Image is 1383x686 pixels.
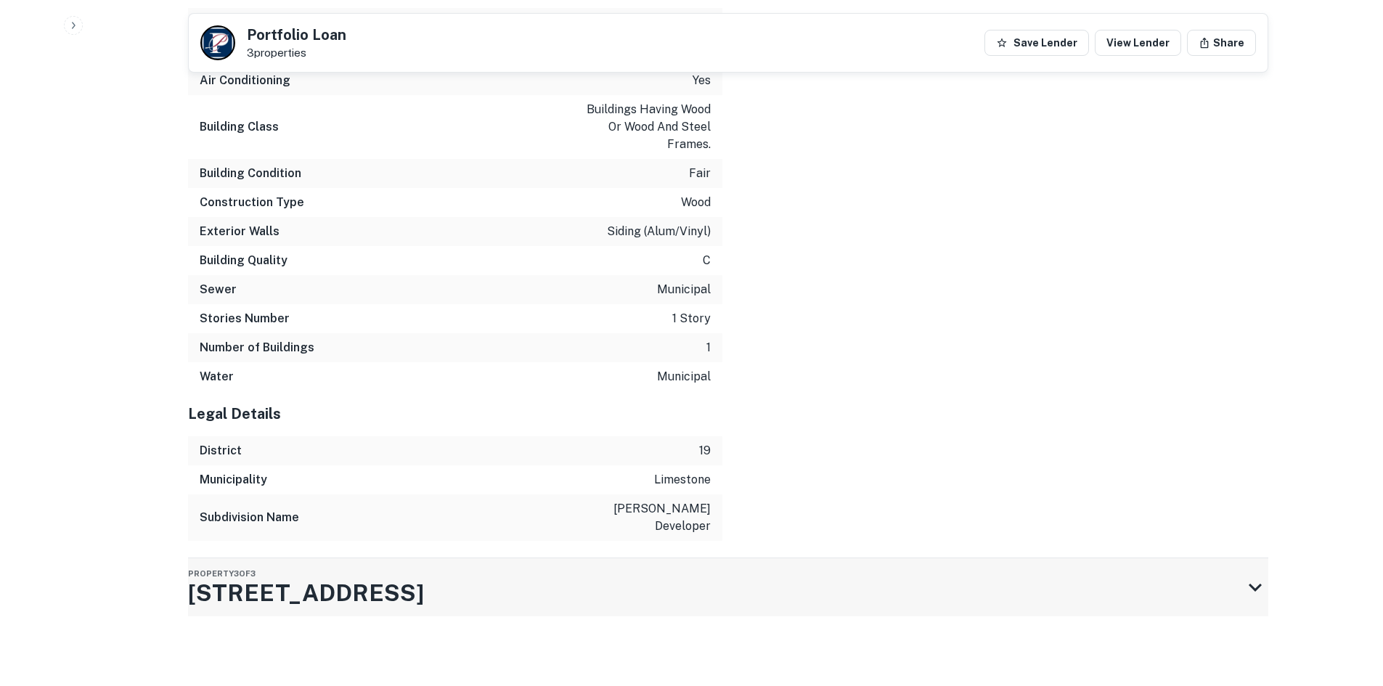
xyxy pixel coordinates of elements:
[681,194,711,211] p: wood
[200,310,290,327] h6: Stories Number
[200,165,301,182] h6: Building Condition
[580,101,711,153] p: buildings having wood or wood and steel frames.
[689,165,711,182] p: fair
[188,576,424,611] h3: [STREET_ADDRESS]
[580,500,711,535] p: [PERSON_NAME] developer
[1310,570,1383,640] iframe: Chat Widget
[200,118,279,136] h6: Building Class
[200,368,234,385] h6: Water
[188,569,256,578] span: Property 3 of 3
[200,252,287,269] h6: Building Quality
[1187,30,1256,56] button: Share
[200,339,314,356] h6: Number of Buildings
[706,339,711,356] p: 1
[693,72,711,89] p: yes
[699,442,711,460] p: 19
[247,46,346,60] p: 3 properties
[607,223,711,240] p: siding (alum/vinyl)
[657,281,711,298] p: municipal
[188,558,1268,616] div: Property3of3[STREET_ADDRESS]
[247,28,346,42] h5: Portfolio Loan
[200,194,304,211] h6: Construction Type
[200,442,242,460] h6: District
[188,403,722,425] h5: Legal Details
[200,281,237,298] h6: Sewer
[984,30,1089,56] button: Save Lender
[703,252,711,269] p: c
[1095,30,1181,56] a: View Lender
[200,223,280,240] h6: Exterior Walls
[657,368,711,385] p: municipal
[200,72,290,89] h6: Air Conditioning
[200,509,299,526] h6: Subdivision Name
[200,471,267,489] h6: Municipality
[672,310,711,327] p: 1 story
[654,471,711,489] p: limestone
